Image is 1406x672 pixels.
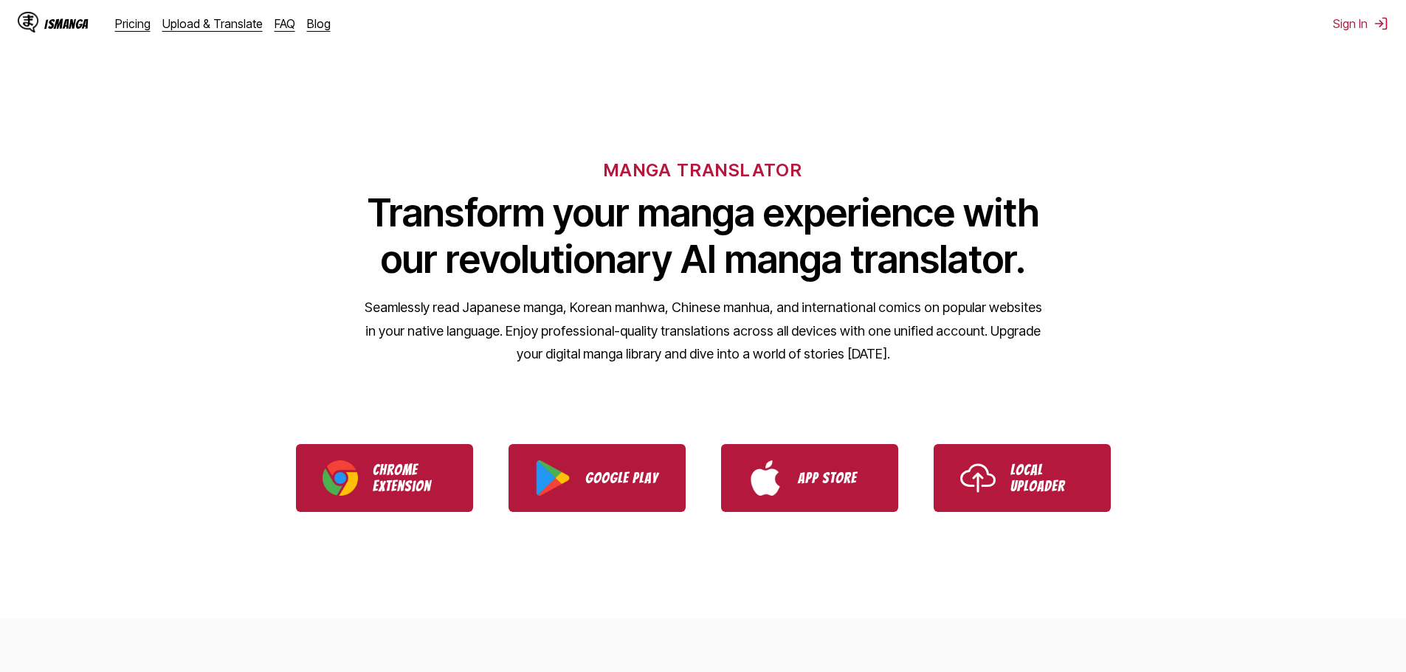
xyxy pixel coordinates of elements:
a: Blog [307,16,331,31]
button: Sign In [1333,16,1388,31]
p: Google Play [585,470,659,486]
img: App Store logo [748,460,783,496]
p: Seamlessly read Japanese manga, Korean manhwa, Chinese manhua, and international comics on popula... [364,296,1043,366]
a: FAQ [275,16,295,31]
a: Upload & Translate [162,16,263,31]
img: Upload icon [960,460,996,496]
p: Local Uploader [1010,462,1084,494]
h6: MANGA TRANSLATOR [604,159,802,181]
a: Download IsManga from Google Play [509,444,686,512]
img: Sign out [1374,16,1388,31]
h1: Transform your manga experience with our revolutionary AI manga translator. [364,190,1043,283]
a: Download IsManga Chrome Extension [296,444,473,512]
a: IsManga LogoIsManga [18,12,115,35]
a: Download IsManga from App Store [721,444,898,512]
p: Chrome Extension [373,462,447,494]
p: App Store [798,470,872,486]
img: Google Play logo [535,460,571,496]
div: IsManga [44,17,89,31]
img: IsManga Logo [18,12,38,32]
img: Chrome logo [323,460,358,496]
a: Pricing [115,16,151,31]
a: Use IsManga Local Uploader [934,444,1111,512]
